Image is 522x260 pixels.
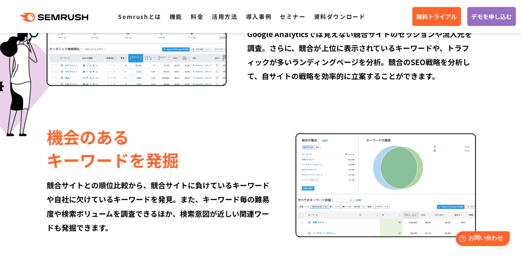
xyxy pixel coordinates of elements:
span: 無料トライアル [416,12,457,21]
a: セミナー [280,12,305,21]
a: 導入事例 [246,12,272,21]
iframe: Help widget launcher [449,228,513,251]
div: 機会のある キーワードを発掘 [47,125,275,171]
a: Semrushとは [118,12,161,21]
span: デモを申し込む [471,12,512,21]
div: 競合サイトとの順位比較から、競合サイトに負けているキーワードや自社に欠けているキーワードを発見。また、キーワード毎の難易度や検索ボリュームを調査できるほか、検索意図が近しい関連ワードも発掘できます。 [47,178,275,234]
a: 料金 [191,12,203,21]
div: Google Analyticsでは見えない競合サイトのセッションや流入元を調査。さらに、競合が上位に表示されているキーワードや、トラフィックが多いランディングページを分析。競合のSEO戦略を分... [247,27,475,83]
a: 機能 [170,12,182,21]
a: 資料ダウンロード [314,12,365,21]
a: デモを申し込む [467,7,516,26]
a: 無料トライアル [412,7,461,26]
a: 活用方法 [212,12,237,21]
